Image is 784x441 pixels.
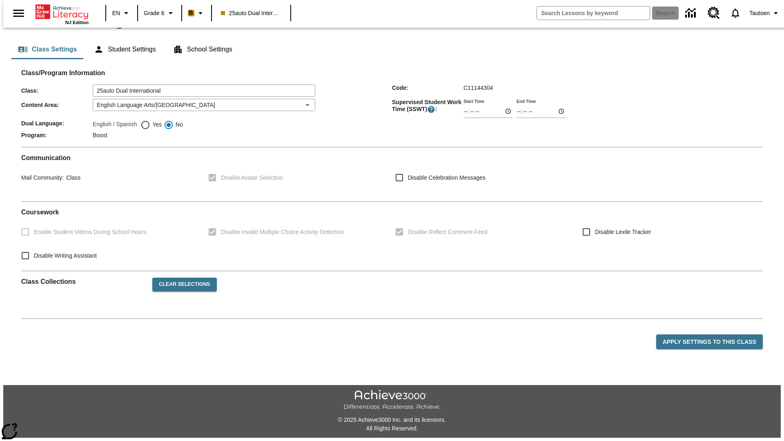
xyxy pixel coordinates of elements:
span: 25auto Dual International [221,9,281,18]
img: Achieve3000 Differentiate Accelerate Achieve [343,390,441,411]
span: Program : [21,132,93,138]
div: Communication [21,154,763,195]
div: Coursework [21,208,763,264]
label: End Time [517,98,536,104]
div: Class/Student Settings [11,40,773,59]
button: Profile/Settings [746,6,784,20]
h2: Communication [21,154,763,162]
span: Yes [150,120,162,129]
button: Apply Settings to this Class [656,334,763,350]
span: Boost [93,132,107,138]
span: Disable Lexile Tracker [595,228,651,236]
div: Class/Program Information [21,77,763,140]
span: NJ Edition [65,20,89,25]
span: Dual Language : [21,120,93,127]
input: search field [537,7,650,20]
label: Start Time [463,98,484,104]
button: Student Settings [87,40,162,59]
p: All Rights Reserved. [3,424,781,433]
span: Class [64,174,80,181]
a: Home [36,4,89,20]
label: English / Spanish [93,120,137,130]
button: Language: EN, Select a language [109,6,135,20]
span: Supervised Student Work Time (SSWT) : [392,99,463,114]
h2: Class Collections [21,278,146,285]
button: Boost Class color is peach. Change class color [185,6,209,20]
input: Class [93,85,315,97]
button: School Settings [167,40,239,59]
span: Content Area : [21,102,93,108]
span: EN [112,9,120,18]
span: Grade 6 [144,9,165,18]
span: Class : [21,87,93,94]
span: Disable Celebration Messages [408,174,486,182]
button: Supervised Student Work Time is the timeframe when students can take LevelSet and when lessons ar... [427,105,435,114]
span: Tautoen [749,9,770,18]
span: Mail Community : [21,174,64,181]
span: No [174,120,183,129]
h2: Course work [21,208,763,216]
button: Open side menu [7,1,31,25]
span: Disable Avatar Selection [221,174,283,182]
h2: Class/Program Information [21,69,763,77]
span: Disable Invalid Multiple Choice Activity Detection [221,228,344,236]
a: Data Center [680,2,703,24]
button: Class Settings [11,40,83,59]
div: Home [36,3,89,25]
p: © 2025 Achieve3000 Inc. and its licensors. [3,416,781,424]
span: Disable Writing Assistant [34,252,97,260]
span: Enable Student Videos During School Hours [34,228,146,236]
button: Clear Selections [152,278,216,292]
a: Notifications [725,2,746,24]
span: Disable Reflect Comment Feed [408,228,488,236]
span: C11144304 [463,85,493,91]
a: Resource Center, Will open in new tab [703,2,725,24]
span: B [189,8,193,18]
span: Code : [392,85,463,91]
div: English Language Arts/[GEOGRAPHIC_DATA] [93,99,315,111]
button: Grade: Grade 6, Select a grade [140,6,179,20]
div: Class Collections [21,271,763,312]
